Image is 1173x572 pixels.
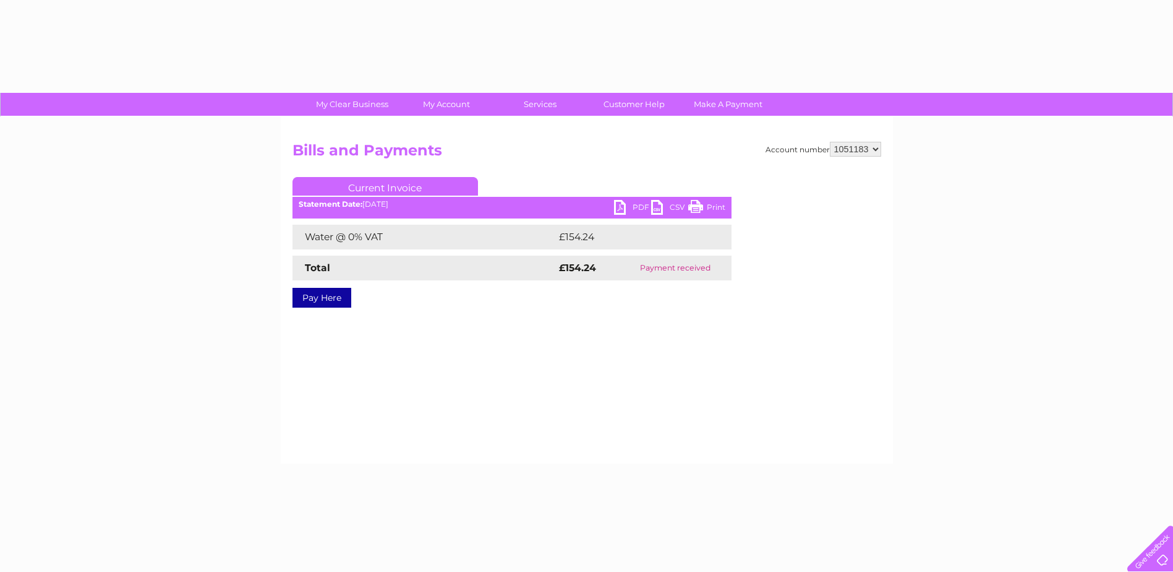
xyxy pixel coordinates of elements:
a: Services [489,93,591,116]
a: My Clear Business [301,93,403,116]
a: CSV [651,200,688,218]
h2: Bills and Payments [292,142,881,165]
strong: Total [305,262,330,274]
a: Customer Help [583,93,685,116]
a: Make A Payment [677,93,779,116]
a: Current Invoice [292,177,478,196]
strong: £154.24 [559,262,596,274]
td: £154.24 [556,225,709,249]
a: PDF [614,200,651,218]
a: My Account [395,93,497,116]
td: Payment received [619,256,732,280]
b: Statement Date: [299,199,362,209]
a: Print [688,200,725,218]
a: Pay Here [292,288,351,308]
div: Account number [766,142,881,157]
div: [DATE] [292,200,732,209]
td: Water @ 0% VAT [292,225,556,249]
